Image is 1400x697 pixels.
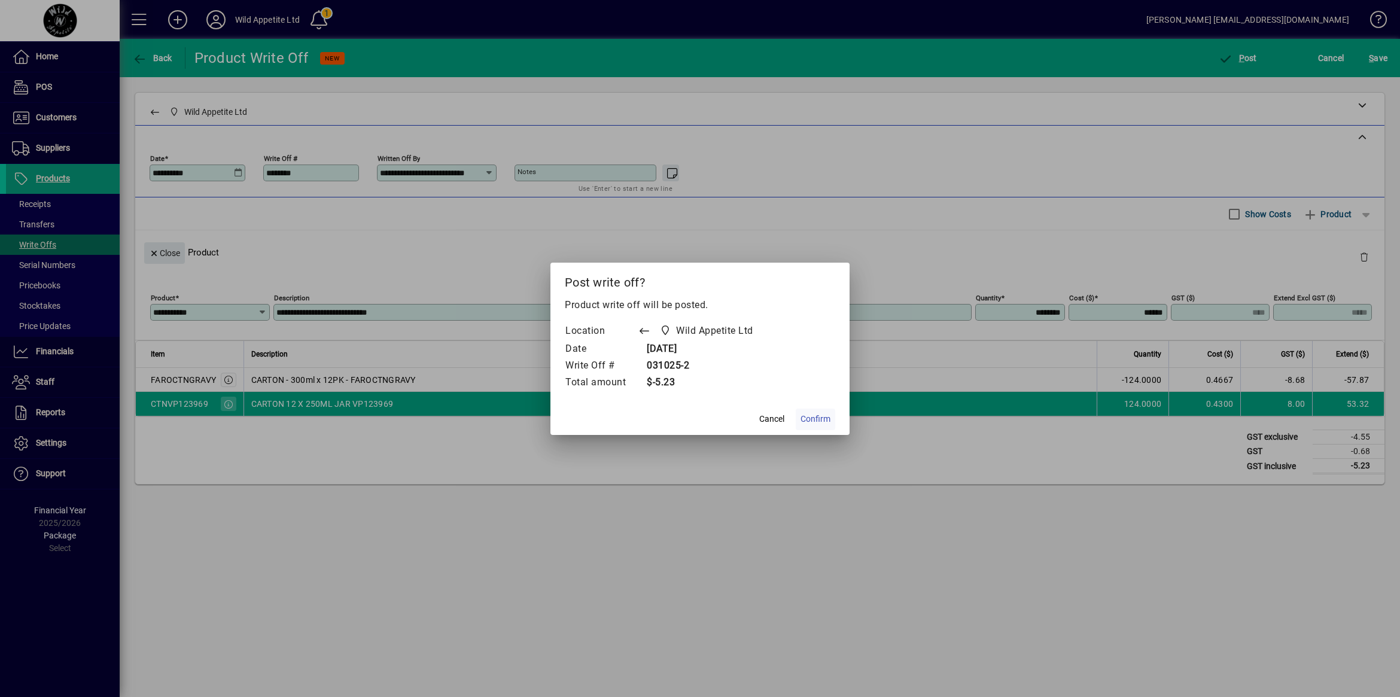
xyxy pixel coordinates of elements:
[565,322,638,341] td: Location
[565,341,638,358] td: Date
[565,298,835,312] p: Product write off will be posted.
[801,413,830,425] span: Confirm
[676,324,753,338] span: Wild Appetite Ltd
[656,322,758,339] span: Wild Appetite Ltd
[565,358,638,375] td: Write Off #
[638,341,776,358] td: [DATE]
[565,375,638,391] td: Total amount
[638,358,776,375] td: 031025-2
[759,413,784,425] span: Cancel
[550,263,850,297] h2: Post write off?
[638,375,776,391] td: $-5.23
[753,409,791,430] button: Cancel
[796,409,835,430] button: Confirm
